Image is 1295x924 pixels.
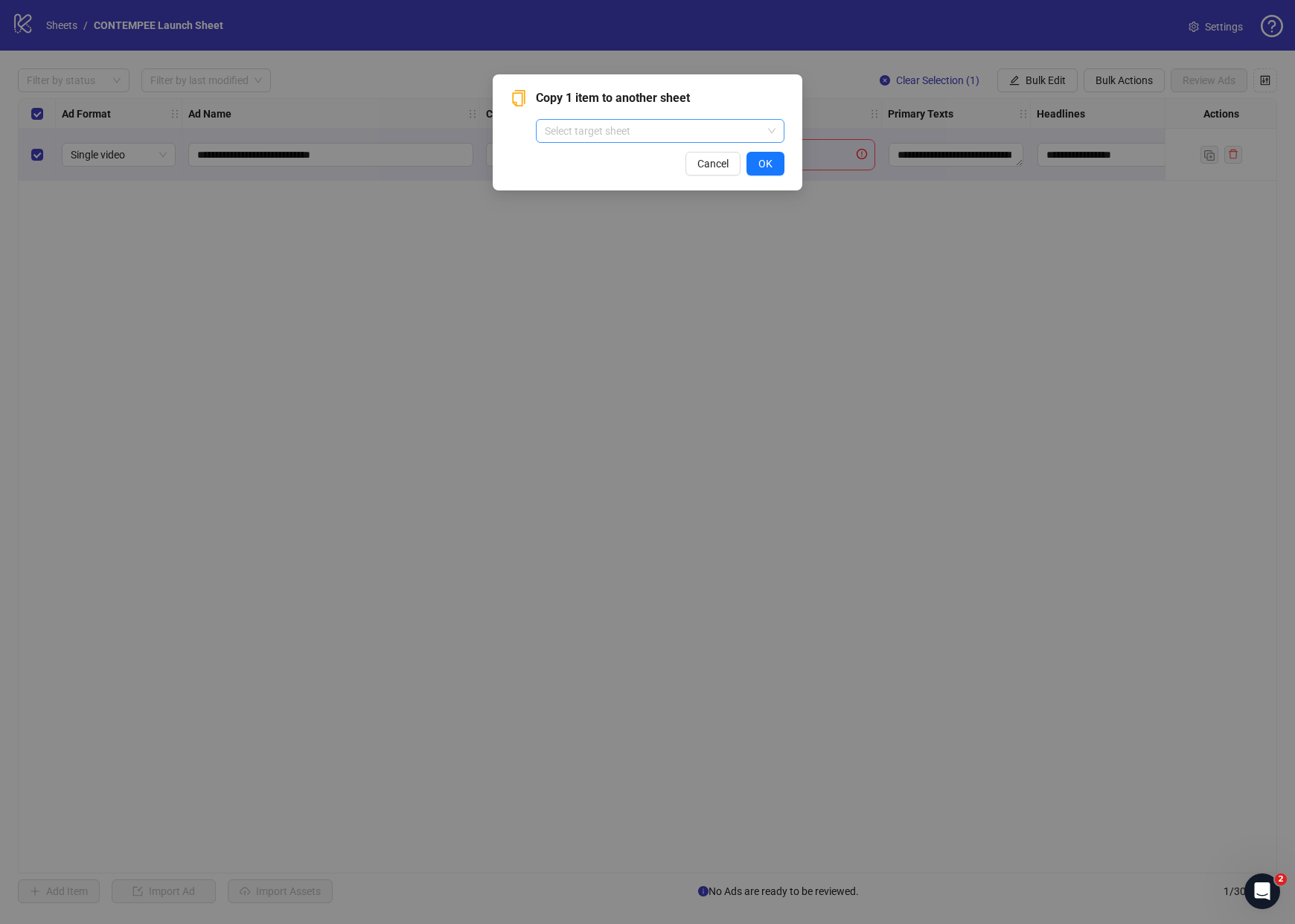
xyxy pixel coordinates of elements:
[1244,873,1280,909] iframe: Intercom live chat
[1275,873,1287,885] span: 2
[536,89,784,107] span: Copy 1 item to another sheet
[511,90,527,106] span: copy
[746,152,784,176] button: OK
[685,152,741,176] button: Cancel
[758,158,773,170] span: OK
[697,158,729,170] span: Cancel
